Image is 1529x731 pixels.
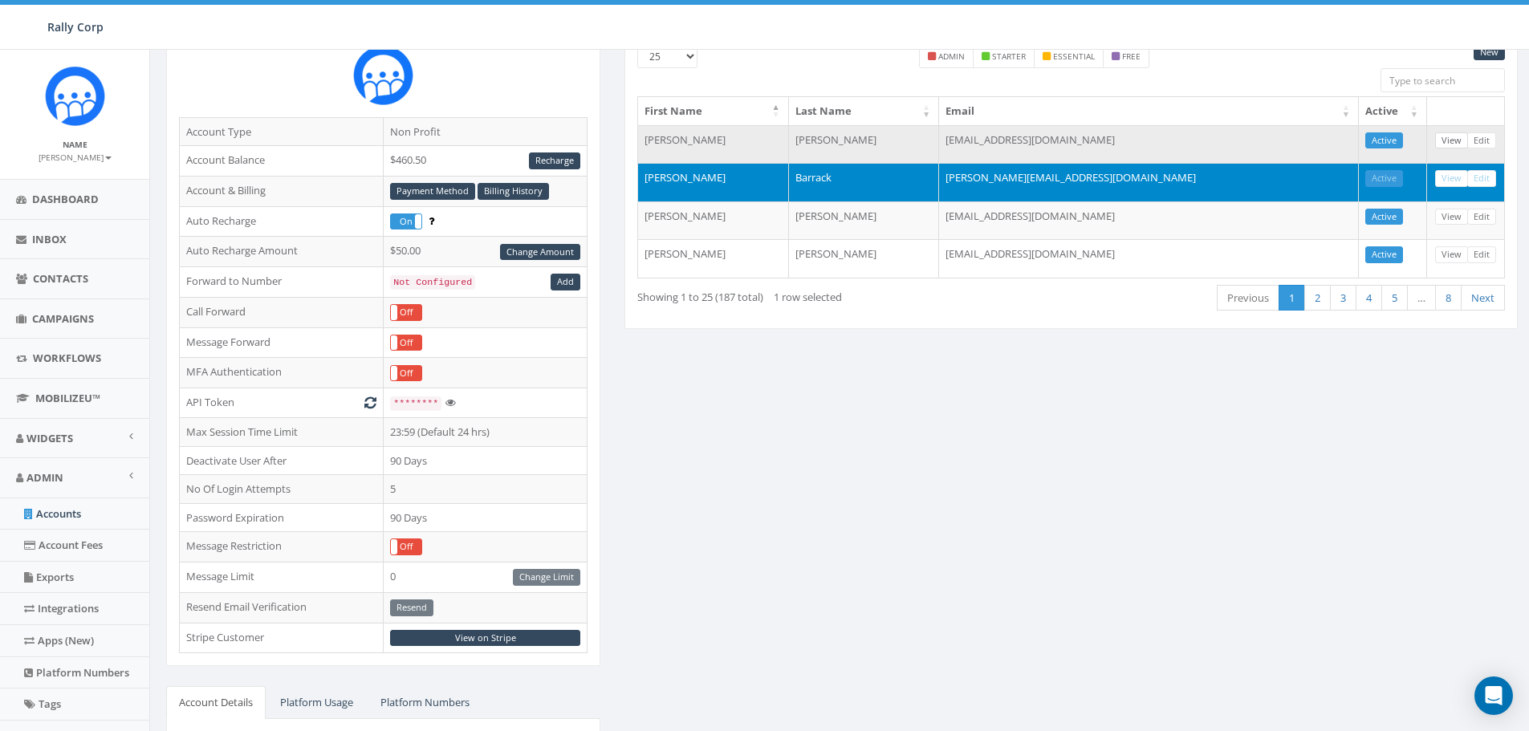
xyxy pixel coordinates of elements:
td: Auto Recharge Amount [180,237,384,267]
a: Change Amount [500,244,580,261]
th: Active: activate to sort column ascending [1359,97,1427,125]
label: On [391,214,421,229]
td: [PERSON_NAME][EMAIL_ADDRESS][DOMAIN_NAME] [939,163,1359,201]
td: Max Session Time Limit [180,417,384,446]
td: Password Expiration [180,503,384,532]
input: Type to search [1381,68,1505,92]
span: Inbox [32,232,67,246]
label: Off [391,366,421,381]
td: [PERSON_NAME] [638,239,788,278]
td: 90 Days [384,446,588,475]
a: 8 [1435,285,1462,311]
td: $50.00 [384,237,588,267]
td: [PERSON_NAME] [789,125,939,164]
td: Forward to Number [180,267,384,298]
a: Edit [1467,132,1496,149]
a: New [1474,44,1505,61]
td: Message Forward [180,327,384,358]
td: [PERSON_NAME] [789,201,939,240]
a: Active [1365,170,1403,187]
div: OnOff [390,365,422,382]
a: Previous [1217,285,1279,311]
td: No Of Login Attempts [180,475,384,504]
small: starter [992,51,1026,62]
a: View [1435,170,1468,187]
td: Barrack [789,163,939,201]
a: View [1435,209,1468,225]
td: Stripe Customer [180,623,384,653]
label: Off [391,335,421,351]
small: [PERSON_NAME] [39,152,112,163]
label: Off [391,539,421,554]
td: [EMAIL_ADDRESS][DOMAIN_NAME] [939,125,1359,164]
td: 5 [384,475,588,504]
td: 0 [384,562,588,592]
i: Generate New Token [364,397,376,408]
a: Active [1365,246,1403,263]
small: Name [63,139,87,150]
a: Account Details [166,686,266,719]
td: [EMAIL_ADDRESS][DOMAIN_NAME] [939,239,1359,278]
td: 23:59 (Default 24 hrs) [384,417,588,446]
td: Account Type [180,117,384,146]
small: essential [1053,51,1095,62]
td: 90 Days [384,503,588,532]
a: [PERSON_NAME] [39,149,112,164]
td: Call Forward [180,297,384,327]
th: Email: activate to sort column ascending [939,97,1359,125]
td: [PERSON_NAME] [789,239,939,278]
label: Off [391,305,421,320]
td: Message Restriction [180,532,384,562]
th: First Name: activate to sort column descending [638,97,788,125]
td: Non Profit [384,117,588,146]
a: View [1435,246,1468,263]
a: Edit [1467,246,1496,263]
span: Campaigns [32,311,94,326]
code: Not Configured [390,275,475,290]
span: Dashboard [32,192,99,206]
a: Recharge [529,152,580,169]
a: Payment Method [390,183,475,200]
a: 2 [1304,285,1331,311]
a: Active [1365,209,1403,225]
a: Platform Usage [267,686,366,719]
small: admin [938,51,965,62]
div: Open Intercom Messenger [1474,676,1513,715]
a: Billing History [478,183,549,200]
a: Platform Numbers [368,686,482,719]
a: View [1435,132,1468,149]
img: Rally_Corp_Icon_1.png [353,45,413,105]
td: [PERSON_NAME] [638,163,788,201]
span: Rally Corp [47,19,104,35]
td: [PERSON_NAME] [638,201,788,240]
a: 5 [1381,285,1408,311]
th: Last Name: activate to sort column ascending [789,97,939,125]
a: Next [1461,285,1505,311]
a: Edit [1467,209,1496,225]
span: Workflows [33,351,101,365]
td: Message Limit [180,562,384,592]
a: Edit [1467,170,1496,187]
span: Enable to prevent campaign failure. [429,213,434,228]
div: OnOff [390,538,422,555]
a: 3 [1330,285,1356,311]
span: Widgets [26,431,73,445]
td: Account & Billing [180,176,384,206]
td: API Token [180,388,384,418]
td: Account Balance [180,146,384,177]
td: [PERSON_NAME] [638,125,788,164]
span: MobilizeU™ [35,391,100,405]
a: … [1407,285,1436,311]
span: Admin [26,470,63,485]
a: 4 [1356,285,1382,311]
span: Contacts [33,271,88,286]
div: OnOff [390,213,422,230]
td: Resend Email Verification [180,592,384,623]
span: 1 row selected [774,290,842,304]
td: Auto Recharge [180,206,384,237]
a: 1 [1279,285,1305,311]
td: Deactivate User After [180,446,384,475]
td: MFA Authentication [180,358,384,388]
td: $460.50 [384,146,588,177]
a: Add [551,274,580,290]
